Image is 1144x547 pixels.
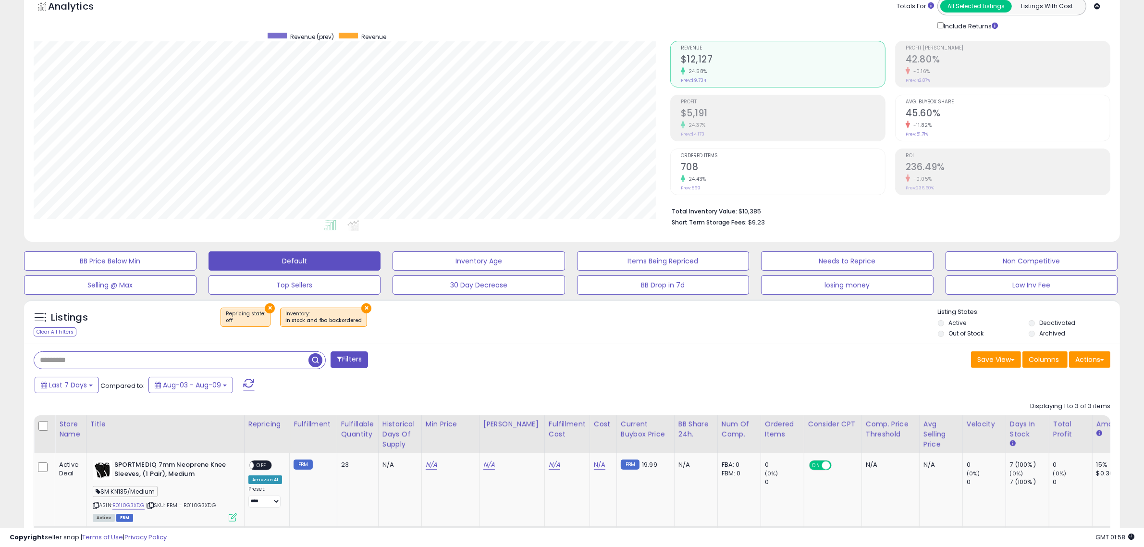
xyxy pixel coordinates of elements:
span: Inventory : [285,310,362,324]
h2: 708 [681,162,885,174]
button: Save View [971,351,1021,368]
li: $10,385 [672,205,1103,216]
div: 7 (100%) [1010,478,1049,486]
span: Revenue [361,33,386,41]
label: Active [948,319,966,327]
div: ASIN: [93,460,237,521]
small: Amazon Fees. [1096,429,1102,438]
div: N/A [382,460,414,469]
small: -11.82% [910,122,932,129]
button: BB Drop in 7d [577,275,750,295]
span: 19.99 [642,460,657,469]
div: 0 [1053,478,1092,486]
span: All listings currently available for purchase on Amazon [93,514,115,522]
div: BB Share 24h. [678,419,713,439]
div: 7 (100%) [1010,460,1049,469]
div: Velocity [967,419,1002,429]
div: seller snap | | [10,533,167,542]
div: 0 [765,478,804,486]
span: Last 7 Days [49,380,87,390]
small: Days In Stock. [1010,439,1016,448]
button: 30 Day Decrease [393,275,565,295]
a: N/A [483,460,495,470]
div: N/A [866,460,912,469]
a: Terms of Use [82,533,123,542]
button: Inventory Age [393,251,565,271]
small: 24.43% [685,175,706,183]
div: Include Returns [930,20,1009,31]
small: Prev: 42.87% [906,77,930,83]
small: FBM [621,460,640,470]
span: Compared to: [100,381,145,390]
div: Totals For [897,2,934,11]
div: 23 [341,460,371,469]
span: OFF [830,461,845,470]
div: Current Buybox Price [621,419,670,439]
div: Store Name [59,419,82,439]
small: Prev: 236.60% [906,185,934,191]
a: N/A [549,460,560,470]
small: -0.16% [910,68,930,75]
h2: 42.80% [906,54,1110,67]
label: Deactivated [1039,319,1075,327]
h2: $5,191 [681,108,885,121]
b: SPORTMEDIQ 7mm Neoprene Knee Sleeves, (1 Pair), Medium [114,460,231,481]
button: Aug-03 - Aug-09 [148,377,233,393]
div: 0 [967,460,1006,469]
span: $9.23 [748,218,765,227]
div: Title [90,419,240,429]
span: ROI [906,153,1110,159]
div: FBM: 0 [722,469,753,478]
div: N/A [923,460,955,469]
div: 0 [967,478,1006,486]
span: Profit [PERSON_NAME] [906,46,1110,51]
button: Non Competitive [946,251,1118,271]
b: Short Term Storage Fees: [672,218,747,226]
span: Columns [1029,355,1059,364]
button: Top Sellers [209,275,381,295]
div: Num of Comp. [722,419,757,439]
div: off [226,317,265,324]
h2: 236.49% [906,162,1110,174]
button: Last 7 Days [35,377,99,393]
small: 24.37% [685,122,706,129]
div: Cost [594,419,613,429]
div: Fulfillment [294,419,332,429]
span: ON [810,461,822,470]
button: Needs to Reprice [761,251,934,271]
div: FBA: 0 [722,460,753,469]
span: Avg. Buybox Share [906,99,1110,105]
span: Ordered Items [681,153,885,159]
div: Days In Stock [1010,419,1045,439]
label: Out of Stock [948,329,984,337]
img: 41XbYvQXzWL._SL40_.jpg [93,460,112,480]
small: FBM [294,460,312,470]
button: × [265,303,275,313]
div: [PERSON_NAME] [483,419,541,429]
div: Total Profit [1053,419,1088,439]
small: Prev: 51.71% [906,131,928,137]
div: Repricing [248,419,285,429]
b: Total Inventory Value: [672,207,737,215]
span: | SKU: FBM - B01I0G3XDG [146,501,216,509]
button: Items Being Repriced [577,251,750,271]
h2: $12,127 [681,54,885,67]
div: 0 [765,460,804,469]
div: Min Price [426,419,475,429]
button: × [361,303,371,313]
span: 2025-08-17 01:58 GMT [1095,533,1134,542]
button: Columns [1022,351,1068,368]
button: Filters [331,351,368,368]
div: Avg Selling Price [923,419,959,449]
strong: Copyright [10,533,45,542]
a: B01I0G3XDG [112,501,145,510]
small: Prev: $4,173 [681,131,704,137]
div: Historical Days Of Supply [382,419,418,449]
p: Listing States: [938,308,1120,317]
button: Default [209,251,381,271]
h5: Listings [51,311,88,324]
a: N/A [426,460,437,470]
small: (0%) [1010,470,1023,477]
div: 0 [1053,460,1092,469]
span: Profit [681,99,885,105]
